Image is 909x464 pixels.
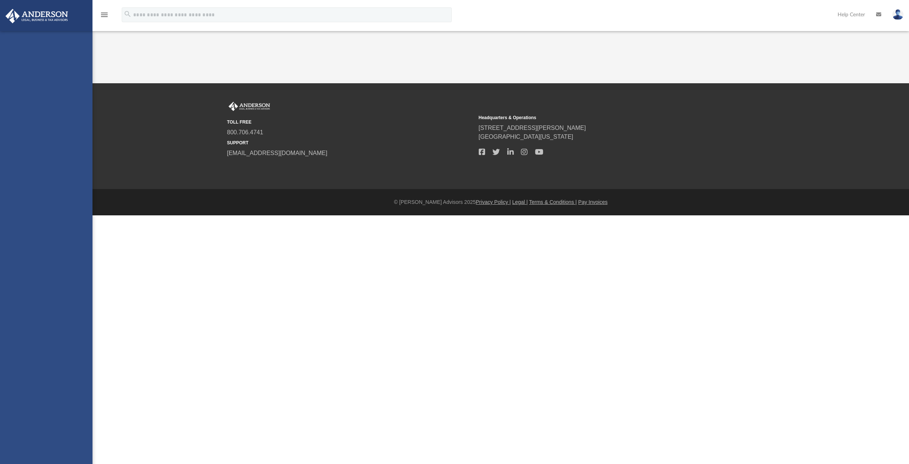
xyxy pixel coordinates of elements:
[476,199,511,205] a: Privacy Policy |
[479,125,586,131] a: [STREET_ADDRESS][PERSON_NAME]
[479,134,573,140] a: [GEOGRAPHIC_DATA][US_STATE]
[227,129,263,135] a: 800.706.4741
[479,114,725,121] small: Headquarters & Operations
[512,199,528,205] a: Legal |
[578,199,607,205] a: Pay Invoices
[100,14,109,19] a: menu
[92,198,909,206] div: © [PERSON_NAME] Advisors 2025
[227,150,327,156] a: [EMAIL_ADDRESS][DOMAIN_NAME]
[100,10,109,19] i: menu
[227,119,474,125] small: TOLL FREE
[227,139,474,146] small: SUPPORT
[892,9,903,20] img: User Pic
[227,102,272,111] img: Anderson Advisors Platinum Portal
[3,9,70,23] img: Anderson Advisors Platinum Portal
[124,10,132,18] i: search
[529,199,577,205] a: Terms & Conditions |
